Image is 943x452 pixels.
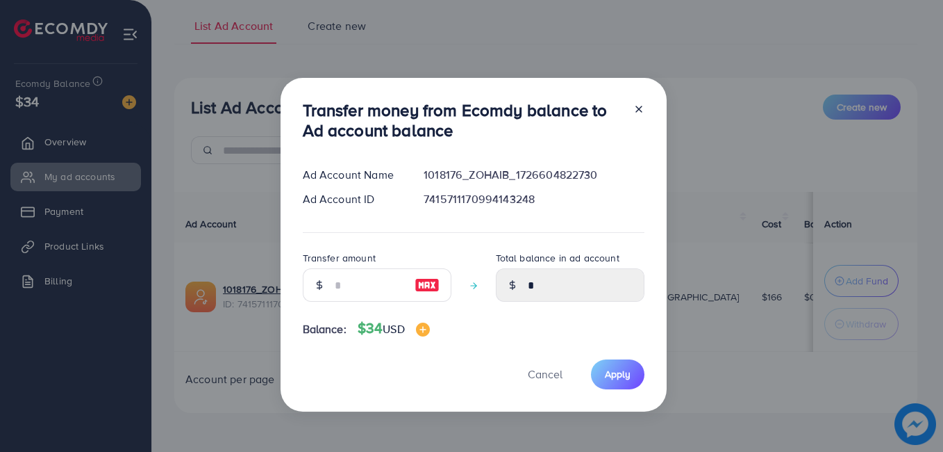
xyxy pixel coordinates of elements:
[591,360,644,389] button: Apply
[416,323,430,337] img: image
[303,321,347,337] span: Balance:
[358,320,430,337] h4: $34
[510,360,580,389] button: Cancel
[605,367,631,381] span: Apply
[383,321,404,337] span: USD
[412,191,655,207] div: 7415711170994143248
[292,167,413,183] div: Ad Account Name
[412,167,655,183] div: 1018176_ZOHAIB_1726604822730
[303,251,376,265] label: Transfer amount
[303,100,622,140] h3: Transfer money from Ecomdy balance to Ad account balance
[528,366,562,382] span: Cancel
[415,277,440,293] img: image
[496,251,619,265] label: Total balance in ad account
[292,191,413,207] div: Ad Account ID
